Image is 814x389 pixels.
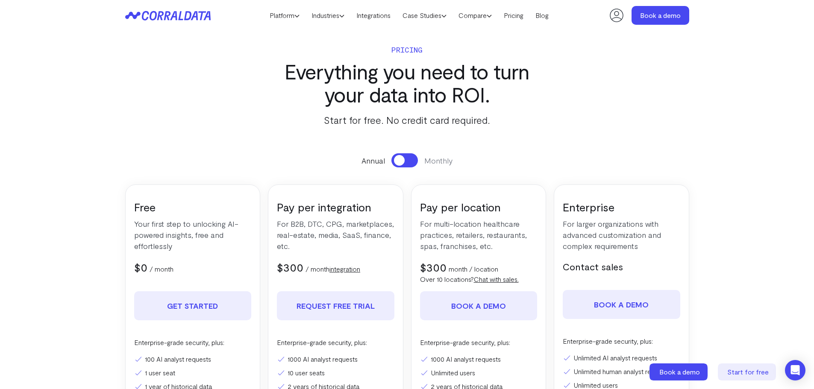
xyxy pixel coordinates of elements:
span: Start for free [727,368,769,376]
a: Case Studies [397,9,453,22]
p: Enterprise-grade security, plus: [277,337,394,348]
span: $300 [277,260,303,274]
p: month / location [449,264,498,274]
a: Book a demo [632,6,689,25]
p: Start for free. No credit card required. [268,112,546,128]
li: 100 AI analyst requests [134,354,252,364]
a: Industries [306,9,350,22]
a: Blog [529,9,555,22]
a: integration [329,265,360,273]
a: Get Started [134,291,252,320]
li: 10 user seats [277,368,394,378]
p: For B2B, DTC, CPG, marketplaces, real-estate, media, SaaS, finance, etc. [277,218,394,252]
a: Book a demo [420,291,538,320]
p: Pricing [268,44,546,56]
li: 1000 AI analyst requests [420,354,538,364]
p: Enterprise-grade security, plus: [420,337,538,348]
li: Unlimited users [420,368,538,378]
a: Book a demo [649,363,709,380]
li: 1 user seat [134,368,252,378]
h3: Free [134,200,252,214]
p: Over 10 locations? [420,274,538,284]
h3: Pay per location [420,200,538,214]
span: Book a demo [659,368,700,376]
h3: Everything you need to turn your data into ROI. [268,60,546,106]
li: Unlimited human analyst requests [563,366,680,377]
p: For larger organizations with advanced customization and complex requirements [563,218,680,252]
p: / month [306,264,360,274]
span: Annual [361,155,385,166]
p: For multi-location healthcare practices, retailers, restaurants, spas, franchises, etc. [420,218,538,252]
p: / month [150,264,173,274]
h5: Contact sales [563,260,680,273]
a: Pricing [498,9,529,22]
a: Platform [264,9,306,22]
div: Open Intercom Messenger [785,360,805,380]
p: Enterprise-grade security, plus: [134,337,252,348]
span: $0 [134,260,147,274]
h3: Enterprise [563,200,680,214]
span: Monthly [424,155,453,166]
p: Your first step to unlocking AI-powered insights, free and effortlessly [134,218,252,252]
h3: Pay per integration [277,200,394,214]
a: REQUEST FREE TRIAL [277,291,394,320]
span: $300 [420,260,447,274]
a: Chat with sales. [474,275,519,283]
li: Unlimited AI analyst requests [563,353,680,363]
a: Start for free [718,363,778,380]
a: Integrations [350,9,397,22]
p: Enterprise-grade security, plus: [563,336,680,346]
a: Compare [453,9,498,22]
li: 1000 AI analyst requests [277,354,394,364]
a: Book a demo [563,290,680,319]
